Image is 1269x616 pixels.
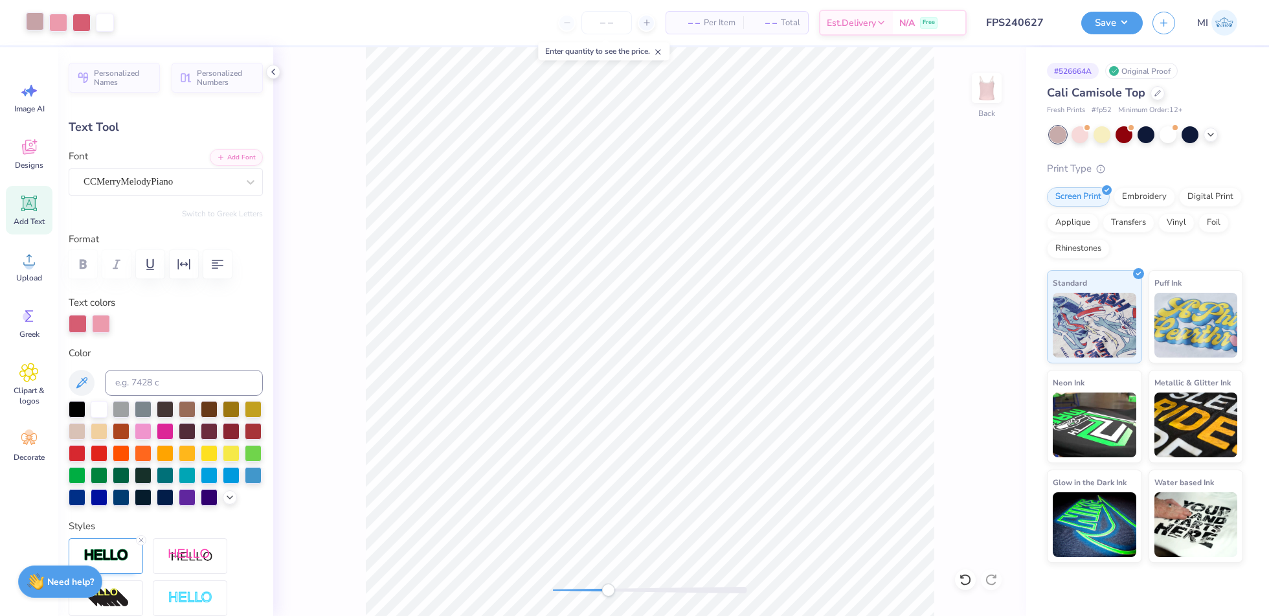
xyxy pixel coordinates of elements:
[168,591,213,606] img: Negative Space
[1047,239,1110,258] div: Rhinestones
[69,346,263,361] label: Color
[781,16,800,30] span: Total
[1154,376,1231,389] span: Metallic & Glitter Ink
[1047,85,1145,100] span: Cali Camisole Top
[674,16,700,30] span: – –
[1047,63,1099,79] div: # 526664A
[974,75,1000,101] img: Back
[1118,105,1183,116] span: Minimum Order: 12 +
[538,42,669,60] div: Enter quantity to see the price.
[1197,16,1208,30] span: MI
[1158,213,1195,233] div: Vinyl
[69,119,263,136] div: Text Tool
[1154,475,1214,489] span: Water based Ink
[899,16,915,30] span: N/A
[47,576,94,588] strong: Need help?
[1047,213,1099,233] div: Applique
[69,295,115,310] label: Text colors
[1047,187,1110,207] div: Screen Print
[1053,492,1136,557] img: Glow in the Dark Ink
[69,232,263,247] label: Format
[19,329,39,339] span: Greek
[1179,187,1242,207] div: Digital Print
[1092,105,1112,116] span: # fp52
[94,69,152,87] span: Personalized Names
[182,209,263,219] button: Switch to Greek Letters
[827,16,876,30] span: Est. Delivery
[105,370,263,396] input: e.g. 7428 c
[8,385,51,406] span: Clipart & logos
[1105,63,1178,79] div: Original Proof
[1053,393,1136,457] img: Neon Ink
[601,584,614,597] div: Accessibility label
[581,11,632,34] input: – –
[923,18,935,27] span: Free
[1081,12,1143,34] button: Save
[1053,475,1127,489] span: Glow in the Dark Ink
[210,149,263,166] button: Add Font
[69,149,88,164] label: Font
[704,16,736,30] span: Per Item
[14,452,45,462] span: Decorate
[69,63,160,93] button: Personalized Names
[172,63,263,93] button: Personalized Numbers
[1047,105,1085,116] span: Fresh Prints
[197,69,255,87] span: Personalized Numbers
[1154,492,1238,557] img: Water based Ink
[978,108,995,119] div: Back
[1154,393,1238,457] img: Metallic & Glitter Ink
[84,548,129,563] img: Stroke
[1114,187,1175,207] div: Embroidery
[16,273,42,283] span: Upload
[1053,376,1084,389] span: Neon Ink
[1053,276,1087,290] span: Standard
[1103,213,1154,233] div: Transfers
[1047,161,1243,176] div: Print Type
[976,10,1072,36] input: Untitled Design
[14,104,45,114] span: Image AI
[84,587,129,608] img: 3D Illusion
[1191,10,1243,36] a: MI
[14,216,45,227] span: Add Text
[69,519,95,534] label: Styles
[1053,293,1136,358] img: Standard
[1198,213,1229,233] div: Foil
[15,160,43,170] span: Designs
[1154,276,1182,290] span: Puff Ink
[1211,10,1237,36] img: Mark Isaac
[1154,293,1238,358] img: Puff Ink
[168,548,213,564] img: Shadow
[751,16,777,30] span: – –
